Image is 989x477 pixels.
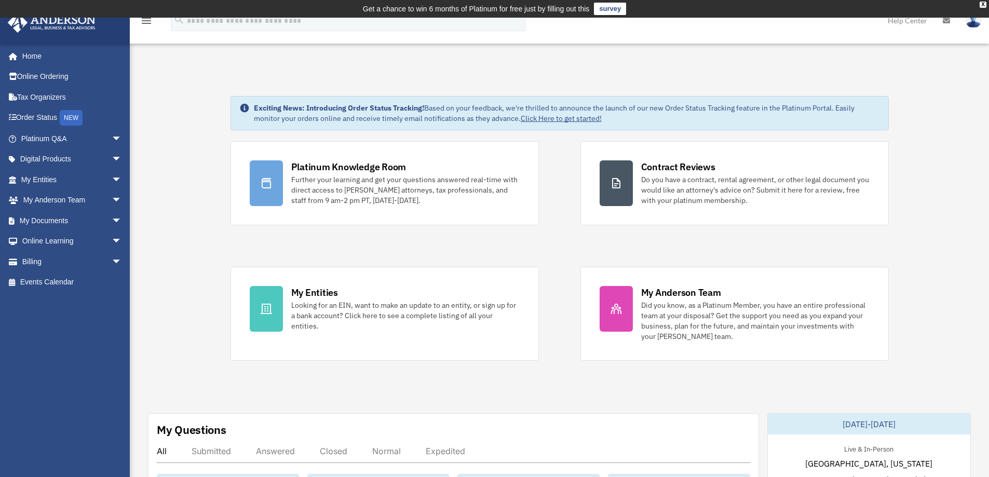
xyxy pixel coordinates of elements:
[7,251,138,272] a: Billingarrow_drop_down
[7,46,132,66] a: Home
[112,149,132,170] span: arrow_drop_down
[641,174,870,206] div: Do you have a contract, rental agreement, or other legal document you would like an attorney's ad...
[836,443,902,454] div: Live & In-Person
[112,128,132,149] span: arrow_drop_down
[426,446,465,456] div: Expedited
[580,141,889,225] a: Contract Reviews Do you have a contract, rental agreement, or other legal document you would like...
[5,12,99,33] img: Anderson Advisors Platinum Portal
[112,231,132,252] span: arrow_drop_down
[112,169,132,190] span: arrow_drop_down
[7,107,138,129] a: Order StatusNEW
[112,210,132,231] span: arrow_drop_down
[7,149,138,170] a: Digital Productsarrow_drop_down
[291,286,338,299] div: My Entities
[291,174,520,206] div: Further your learning and get your questions answered real-time with direct access to [PERSON_NAM...
[256,446,295,456] div: Answered
[157,446,167,456] div: All
[363,3,590,15] div: Get a chance to win 6 months of Platinum for free just by filling out this
[7,231,138,252] a: Online Learningarrow_drop_down
[7,87,138,107] a: Tax Organizers
[768,414,970,434] div: [DATE]-[DATE]
[254,103,880,124] div: Based on your feedback, we're thrilled to announce the launch of our new Order Status Tracking fe...
[966,13,981,28] img: User Pic
[805,457,932,470] span: [GEOGRAPHIC_DATA], [US_STATE]
[7,210,138,231] a: My Documentsarrow_drop_down
[980,2,986,8] div: close
[641,160,715,173] div: Contract Reviews
[291,160,407,173] div: Platinum Knowledge Room
[521,114,602,123] a: Click Here to get started!
[173,14,185,25] i: search
[140,18,153,27] a: menu
[140,15,153,27] i: menu
[7,66,138,87] a: Online Ordering
[7,190,138,211] a: My Anderson Teamarrow_drop_down
[594,3,626,15] a: survey
[291,300,520,331] div: Looking for an EIN, want to make an update to an entity, or sign up for a bank account? Click her...
[112,251,132,272] span: arrow_drop_down
[372,446,401,456] div: Normal
[320,446,347,456] div: Closed
[157,422,226,438] div: My Questions
[231,267,539,361] a: My Entities Looking for an EIN, want to make an update to an entity, or sign up for a bank accoun...
[7,272,138,293] a: Events Calendar
[60,110,83,126] div: NEW
[641,286,721,299] div: My Anderson Team
[192,446,231,456] div: Submitted
[231,141,539,225] a: Platinum Knowledge Room Further your learning and get your questions answered real-time with dire...
[7,169,138,190] a: My Entitiesarrow_drop_down
[254,103,424,113] strong: Exciting News: Introducing Order Status Tracking!
[641,300,870,342] div: Did you know, as a Platinum Member, you have an entire professional team at your disposal? Get th...
[112,190,132,211] span: arrow_drop_down
[7,128,138,149] a: Platinum Q&Aarrow_drop_down
[580,267,889,361] a: My Anderson Team Did you know, as a Platinum Member, you have an entire professional team at your...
